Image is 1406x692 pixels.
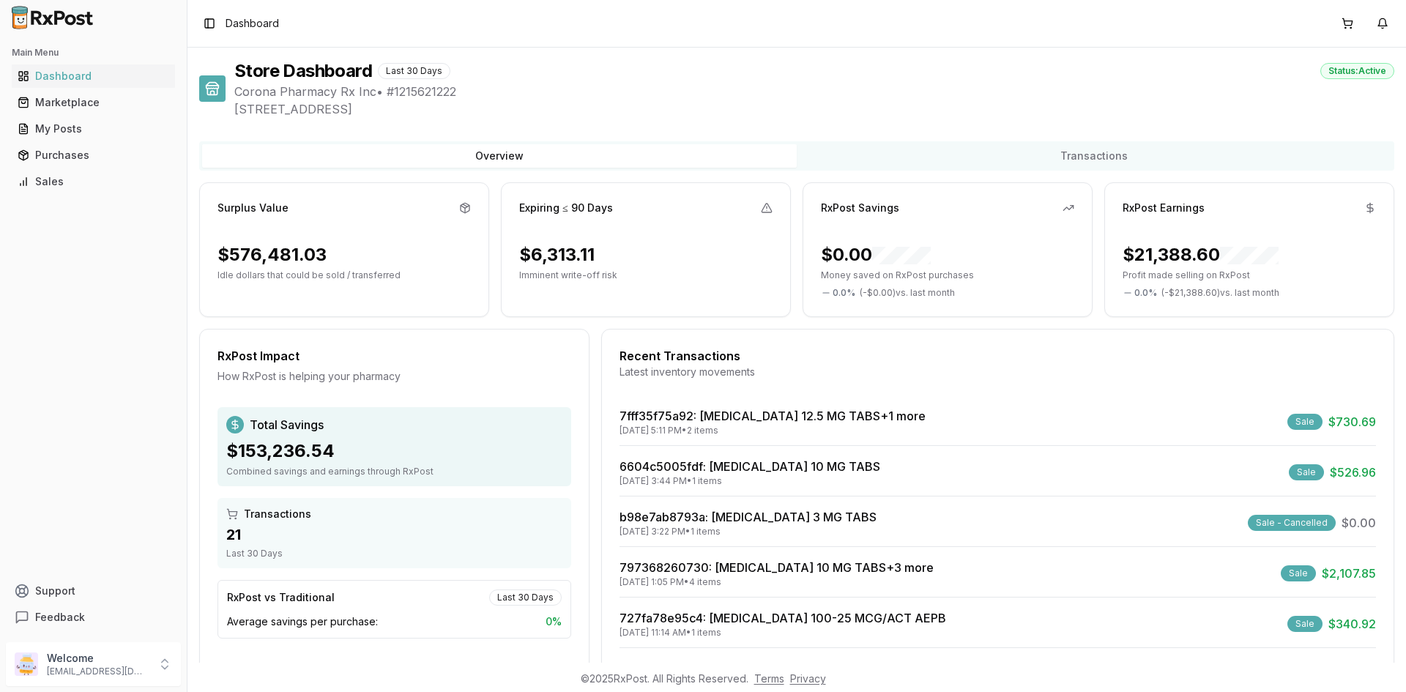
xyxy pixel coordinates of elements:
div: RxPost vs Traditional [227,590,335,605]
span: $730.69 [1328,413,1376,431]
div: $21,388.60 [1123,243,1279,267]
div: Expiring ≤ 90 Days [519,201,613,215]
div: Latest inventory movements [620,365,1376,379]
span: $2,107.85 [1322,565,1376,582]
p: [EMAIL_ADDRESS][DOMAIN_NAME] [47,666,149,677]
nav: breadcrumb [226,16,279,31]
div: My Posts [18,122,169,136]
span: ( - $0.00 ) vs. last month [860,287,955,299]
a: My Posts [12,116,175,142]
div: 21 [226,524,562,545]
span: $526.96 [1330,464,1376,481]
button: Marketplace [6,91,181,114]
div: Last 30 Days [489,589,562,606]
button: Dashboard [6,64,181,88]
span: ( - $21,388.60 ) vs. last month [1161,287,1279,299]
a: 6604c5005fdf: [MEDICAL_DATA] 10 MG TABS [620,459,880,474]
div: [DATE] 3:22 PM • 1 items [620,526,877,537]
button: Support [6,578,181,604]
button: Sales [6,170,181,193]
span: 0 % [546,614,562,629]
div: Sale - Cancelled [1248,515,1336,531]
div: $6,313.11 [519,243,595,267]
span: $340.92 [1328,615,1376,633]
img: User avatar [15,652,38,676]
div: Recent Transactions [620,347,1376,365]
button: My Posts [6,117,181,141]
div: Marketplace [18,95,169,110]
p: Imminent write-off risk [519,269,773,281]
div: [DATE] 11:14 AM • 1 items [620,627,946,639]
div: RxPost Earnings [1123,201,1205,215]
p: Profit made selling on RxPost [1123,269,1376,281]
div: [DATE] 3:44 PM • 1 items [620,475,880,487]
div: Last 30 Days [378,63,450,79]
div: Purchases [18,148,169,163]
div: $576,481.03 [217,243,327,267]
a: Privacy [790,672,826,685]
a: Terms [754,672,784,685]
div: Status: Active [1320,63,1394,79]
div: RxPost Savings [821,201,899,215]
a: b98e7ab8793a: [MEDICAL_DATA] 3 MG TABS [620,510,877,524]
div: Last 30 Days [226,548,562,559]
a: Marketplace [12,89,175,116]
button: Purchases [6,144,181,167]
button: Overview [202,144,797,168]
p: Money saved on RxPost purchases [821,269,1074,281]
div: $153,236.54 [226,439,562,463]
div: Sales [18,174,169,189]
h1: Store Dashboard [234,59,372,83]
span: Total Savings [250,416,324,434]
div: Sale [1289,464,1324,480]
span: 0.0 % [1134,287,1157,299]
button: Transactions [797,144,1391,168]
div: Sale [1287,616,1323,632]
img: RxPost Logo [6,6,100,29]
p: Idle dollars that could be sold / transferred [217,269,471,281]
p: Welcome [47,651,149,666]
div: Combined savings and earnings through RxPost [226,466,562,477]
span: [STREET_ADDRESS] [234,100,1394,118]
span: $0.00 [1342,514,1376,532]
div: Sale [1281,565,1316,581]
a: Sales [12,168,175,195]
h2: Main Menu [12,47,175,59]
div: [DATE] 1:05 PM • 4 items [620,576,934,588]
span: Transactions [244,507,311,521]
a: 7fff35f75a92: [MEDICAL_DATA] 12.5 MG TABS+1 more [620,409,926,423]
div: [DATE] 5:11 PM • 2 items [620,425,926,436]
span: 0.0 % [833,287,855,299]
div: Sale [1287,414,1323,430]
div: Dashboard [18,69,169,83]
a: 727fa78e95c4: [MEDICAL_DATA] 100-25 MCG/ACT AEPB [620,611,946,625]
span: Feedback [35,610,85,625]
div: RxPost Impact [217,347,571,365]
div: $0.00 [821,243,931,267]
span: Dashboard [226,16,279,31]
span: Corona Pharmacy Rx Inc • # 1215621222 [234,83,1394,100]
a: Dashboard [12,63,175,89]
div: Surplus Value [217,201,289,215]
button: Feedback [6,604,181,630]
a: 797368260730: [MEDICAL_DATA] 10 MG TABS+3 more [620,560,934,575]
a: Purchases [12,142,175,168]
div: How RxPost is helping your pharmacy [217,369,571,384]
span: Average savings per purchase: [227,614,378,629]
